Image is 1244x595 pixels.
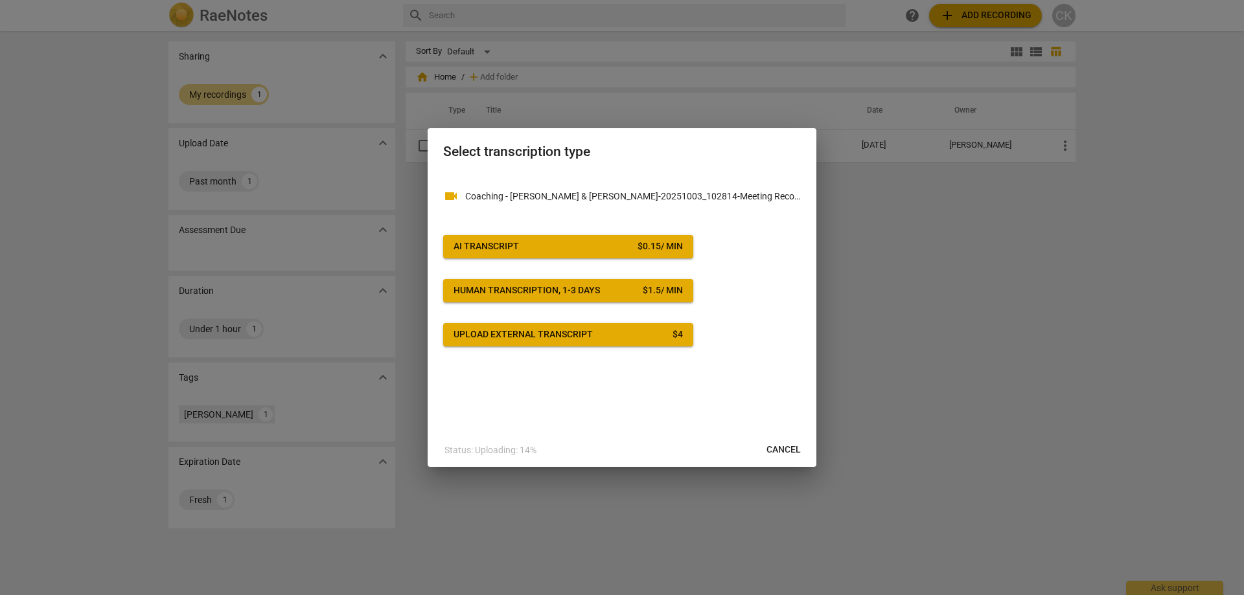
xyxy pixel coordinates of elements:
div: Upload external transcript [454,328,593,341]
div: Human transcription, 1-3 days [454,284,600,297]
button: Cancel [756,438,811,462]
p: Status: Uploading: 14% [444,443,536,457]
button: AI Transcript$0.15/ min [443,235,693,258]
p: Coaching - Veronica & Carly-20251003_102814-Meeting Recording.mp4(video) [465,190,801,203]
span: Cancel [766,443,801,456]
button: Human transcription, 1-3 days$1.5/ min [443,279,693,302]
div: AI Transcript [454,240,519,253]
span: videocam [443,188,459,204]
div: $ 1.5 / min [643,284,683,297]
div: $ 4 [673,328,683,341]
div: $ 0.15 / min [638,240,683,253]
button: Upload external transcript$4 [443,323,693,346]
h2: Select transcription type [443,144,801,160]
